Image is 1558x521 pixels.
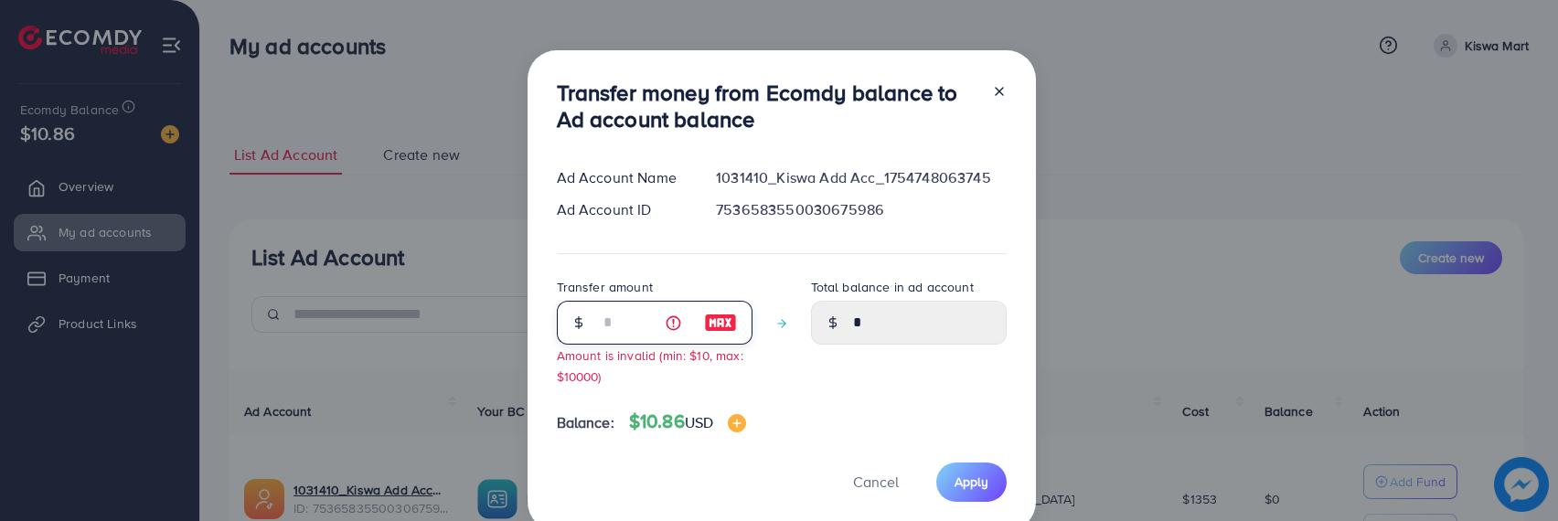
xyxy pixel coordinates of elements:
[704,312,737,334] img: image
[701,167,1020,188] div: 1031410_Kiswa Add Acc_1754748063745
[557,346,743,385] small: Amount is invalid (min: $10, max: $10000)
[811,278,974,296] label: Total balance in ad account
[701,199,1020,220] div: 7536583550030675986
[830,463,922,502] button: Cancel
[629,410,746,433] h4: $10.86
[685,412,713,432] span: USD
[557,278,653,296] label: Transfer amount
[955,473,988,491] span: Apply
[728,414,746,432] img: image
[542,167,702,188] div: Ad Account Name
[557,412,614,433] span: Balance:
[557,80,977,133] h3: Transfer money from Ecomdy balance to Ad account balance
[542,199,702,220] div: Ad Account ID
[853,472,899,492] span: Cancel
[936,463,1007,502] button: Apply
